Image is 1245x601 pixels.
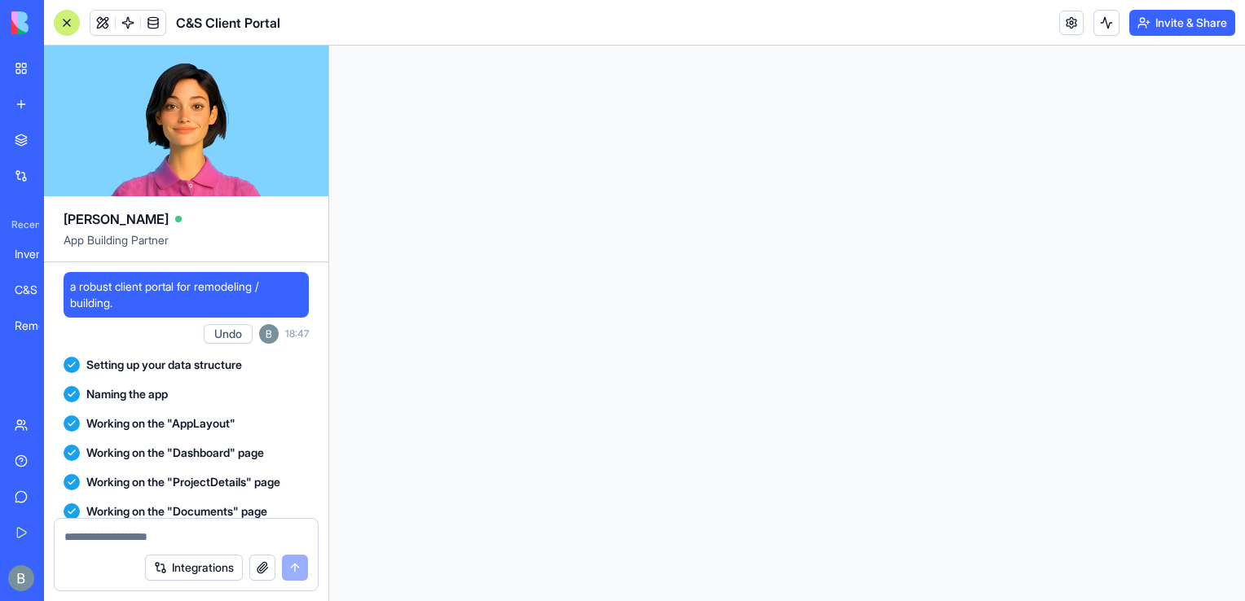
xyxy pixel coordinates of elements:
span: 18:47 [285,327,309,340]
span: [PERSON_NAME] [64,209,169,229]
span: C&S Client Portal [176,13,280,33]
a: C&S Enterprises HUB [5,274,70,306]
span: Naming the app [86,386,168,402]
a: Remodeling Cost Calculator [5,309,70,342]
span: Working on the "ProjectDetails" page [86,474,280,490]
span: App Building Partner [64,232,309,261]
div: Remodeling Cost Calculator [15,318,60,334]
a: Inventory Master [5,238,70,270]
span: Working on the "Documents" page [86,503,267,520]
button: Undo [204,324,253,344]
button: Invite & Share [1129,10,1235,36]
span: Recent [5,218,39,231]
div: Inventory Master [15,246,60,262]
span: Working on the "AppLayout" [86,415,235,432]
img: ACg8ocIug40qN1SCXJiinWdltW7QsPxROn8ZAVDlgOtPD8eQfXIZmw=s96-c [259,324,279,344]
div: C&S Enterprises HUB [15,282,60,298]
img: logo [11,11,112,34]
span: Setting up your data structure [86,357,242,373]
button: Integrations [145,555,243,581]
span: Working on the "Dashboard" page [86,445,264,461]
img: ACg8ocIug40qN1SCXJiinWdltW7QsPxROn8ZAVDlgOtPD8eQfXIZmw=s96-c [8,565,34,591]
span: a robust client portal for remodeling / building. [70,279,302,311]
